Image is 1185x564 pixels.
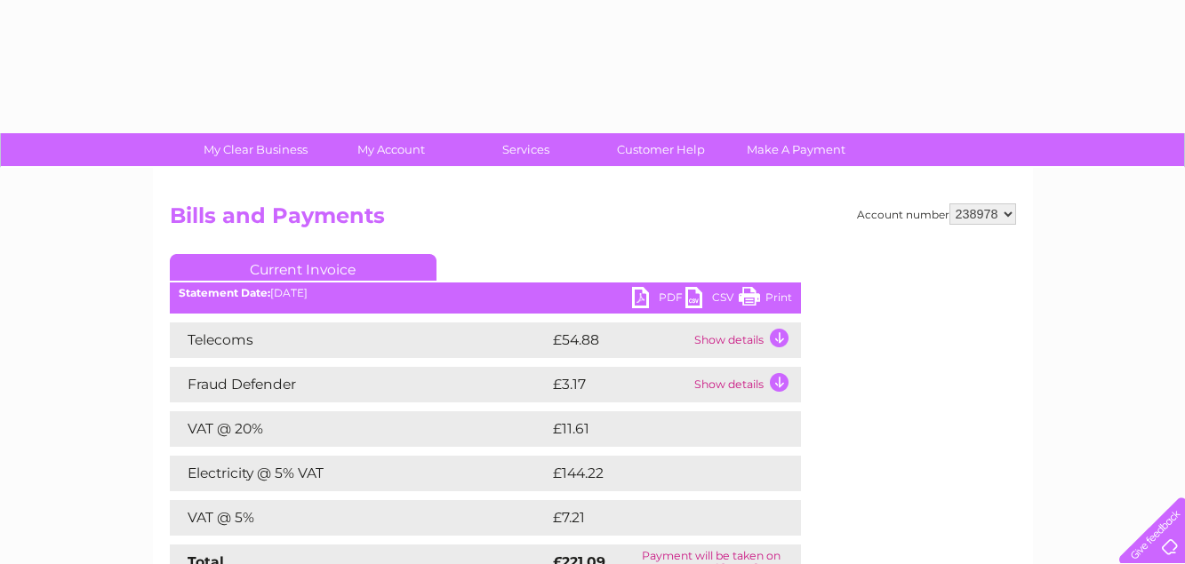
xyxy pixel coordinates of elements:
td: £7.21 [548,500,756,536]
td: £3.17 [548,367,690,402]
h2: Bills and Payments [170,203,1016,237]
td: Show details [690,322,801,358]
a: Print [739,287,792,313]
a: Customer Help [588,133,734,166]
td: Show details [690,367,801,402]
a: Services [452,133,599,166]
td: VAT @ 5% [170,500,548,536]
a: CSV [685,287,739,313]
a: PDF [632,287,685,313]
td: £144.22 [548,456,768,491]
td: Fraud Defender [170,367,548,402]
a: Make A Payment [723,133,869,166]
div: Account number [857,203,1016,225]
td: Electricity @ 5% VAT [170,456,548,491]
td: £11.61 [548,411,759,447]
td: VAT @ 20% [170,411,548,447]
a: My Account [317,133,464,166]
a: Current Invoice [170,254,436,281]
div: [DATE] [170,287,801,299]
a: My Clear Business [182,133,329,166]
td: £54.88 [548,322,690,358]
b: Statement Date: [179,286,270,299]
td: Telecoms [170,322,548,358]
